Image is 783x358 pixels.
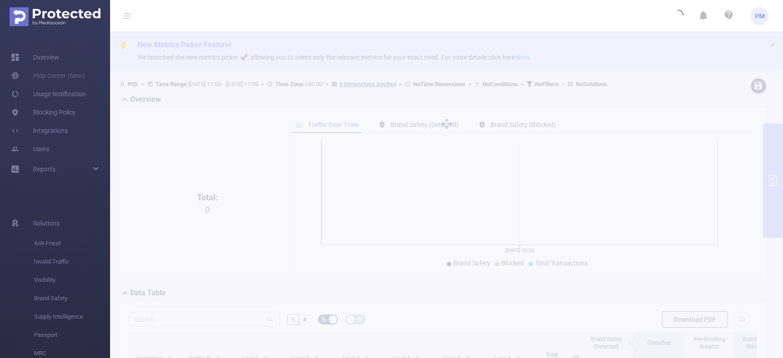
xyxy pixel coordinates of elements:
span: Anti-Fraud [34,234,110,253]
span: Invalid Traffic [34,253,110,271]
a: Reports [33,160,56,178]
i: icon: loading [672,10,683,22]
span: Solutions [33,214,60,232]
a: Overview [11,48,59,66]
a: Integrations [11,121,68,140]
a: Blocking Policy [11,103,76,121]
a: Usage Notification [11,85,86,103]
span: Brand Safety [34,289,110,308]
span: PM [755,7,765,25]
span: Visibility [34,271,110,289]
img: Protected Media [10,7,100,26]
a: Users [11,140,49,158]
span: Passport [34,326,110,344]
span: Supply Intelligence [34,308,110,326]
span: Reports [33,165,56,173]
